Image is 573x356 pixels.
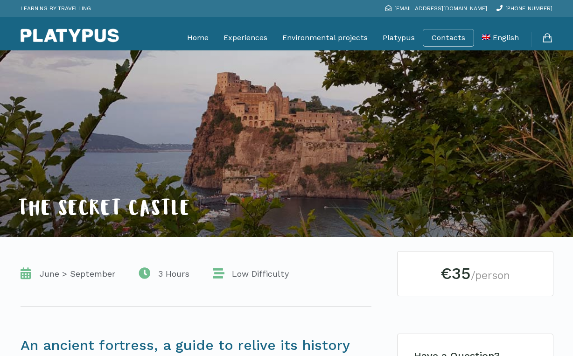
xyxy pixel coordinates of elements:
p: LEARNING BY TRAVELLING [21,2,91,14]
a: Environmental projects [282,26,368,49]
small: /person [471,269,510,282]
h2: €35 [412,265,539,282]
span: English [493,33,519,42]
span: June > September [35,268,115,279]
a: Experiences [224,26,267,49]
span: Low Difficulty [227,268,289,279]
span: The secret castle [18,200,190,222]
a: English [482,26,519,49]
a: Contacts [432,33,465,42]
a: [EMAIL_ADDRESS][DOMAIN_NAME] [385,5,487,12]
a: Platypus [383,26,415,49]
span: [EMAIL_ADDRESS][DOMAIN_NAME] [394,5,487,12]
a: [PHONE_NUMBER] [496,5,552,12]
span: 3 Hours [154,268,189,279]
a: Home [187,26,209,49]
img: Platypus [21,28,119,42]
span: [PHONE_NUMBER] [505,5,552,12]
